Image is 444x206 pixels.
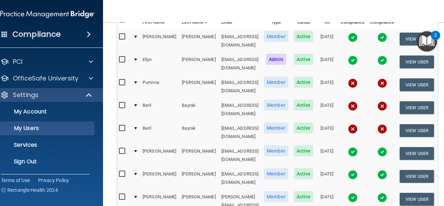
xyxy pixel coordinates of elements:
[377,78,387,88] img: cross.ca9f0e7f.svg
[400,78,434,91] button: View User
[400,193,434,206] button: View User
[179,75,218,98] td: [PERSON_NAME]
[294,100,314,111] span: Active
[13,91,39,99] p: Settings
[13,74,78,83] p: OfficeSafe University
[143,18,165,26] a: First Name
[182,18,207,26] a: Last Name
[400,170,434,183] button: View User
[264,168,288,179] span: Member
[294,168,314,179] span: Active
[0,74,93,83] a: OfficeSafe University
[219,75,262,98] td: [EMAIL_ADDRESS][DOMAIN_NAME]
[377,101,387,111] img: cross.ca9f0e7f.svg
[264,100,288,111] span: Member
[140,121,179,144] td: Beril
[294,122,314,134] span: Active
[316,75,338,98] td: [DATE]
[316,144,338,167] td: [DATE]
[377,33,387,42] img: tick.e7d51cea.svg
[348,170,358,180] img: tick.e7d51cea.svg
[179,144,218,167] td: [PERSON_NAME]
[264,77,288,88] span: Member
[179,29,218,52] td: [PERSON_NAME]
[140,52,179,75] td: Ellyn
[294,145,314,156] span: Active
[348,33,358,42] img: tick.e7d51cea.svg
[13,58,23,66] p: PCI
[219,29,262,52] td: [EMAIL_ADDRESS][DOMAIN_NAME]
[12,29,61,39] h4: Compliance
[264,31,288,42] span: Member
[377,193,387,203] img: tick.e7d51cea.svg
[0,58,93,66] a: PCI
[294,191,314,202] span: Active
[219,144,262,167] td: [EMAIL_ADDRESS][DOMAIN_NAME]
[316,121,338,144] td: [DATE]
[400,33,434,45] button: View User
[434,35,437,44] div: 2
[316,29,338,52] td: [DATE]
[294,77,314,88] span: Active
[0,91,93,99] a: Settings
[417,31,437,52] button: Open Resource Center, 2 new notifications
[409,158,436,184] iframe: Drift Widget Chat Controller
[1,187,58,194] span: Ⓒ Rectangle Health 2024
[179,52,218,75] td: [PERSON_NAME]
[316,98,338,121] td: [DATE]
[219,121,262,144] td: [EMAIL_ADDRESS][DOMAIN_NAME]
[377,147,387,157] img: tick.e7d51cea.svg
[179,167,218,190] td: [PERSON_NAME]
[400,101,434,114] button: View User
[348,124,358,134] img: cross.ca9f0e7f.svg
[140,29,179,52] td: [PERSON_NAME]
[400,147,434,160] button: View User
[316,52,338,75] td: [DATE]
[219,98,262,121] td: [EMAIL_ADDRESS][DOMAIN_NAME]
[140,167,179,190] td: [PERSON_NAME]
[400,124,434,137] button: View User
[294,31,314,42] span: Active
[348,78,358,88] img: cross.ca9f0e7f.svg
[294,54,314,65] span: Active
[264,191,288,202] span: Member
[348,101,358,111] img: cross.ca9f0e7f.svg
[140,75,179,98] td: Purnima
[266,54,286,65] span: Admin
[179,121,218,144] td: Bayrak
[264,145,288,156] span: Member
[377,170,387,180] img: tick.e7d51cea.svg
[400,55,434,68] button: View User
[377,124,387,134] img: cross.ca9f0e7f.svg
[140,144,179,167] td: [PERSON_NAME]
[38,177,69,184] a: Privacy Policy
[348,147,358,157] img: tick.e7d51cea.svg
[0,7,95,21] img: PMB logo
[348,193,358,203] img: tick.e7d51cea.svg
[140,98,179,121] td: Beril
[179,98,218,121] td: Bayrak
[316,167,338,190] td: [DATE]
[377,55,387,65] img: tick.e7d51cea.svg
[219,52,262,75] td: [EMAIL_ADDRESS][DOMAIN_NAME]
[219,167,262,190] td: [EMAIL_ADDRESS][DOMAIN_NAME]
[264,122,288,134] span: Member
[348,55,358,65] img: tick.e7d51cea.svg
[1,177,30,184] a: Terms of Use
